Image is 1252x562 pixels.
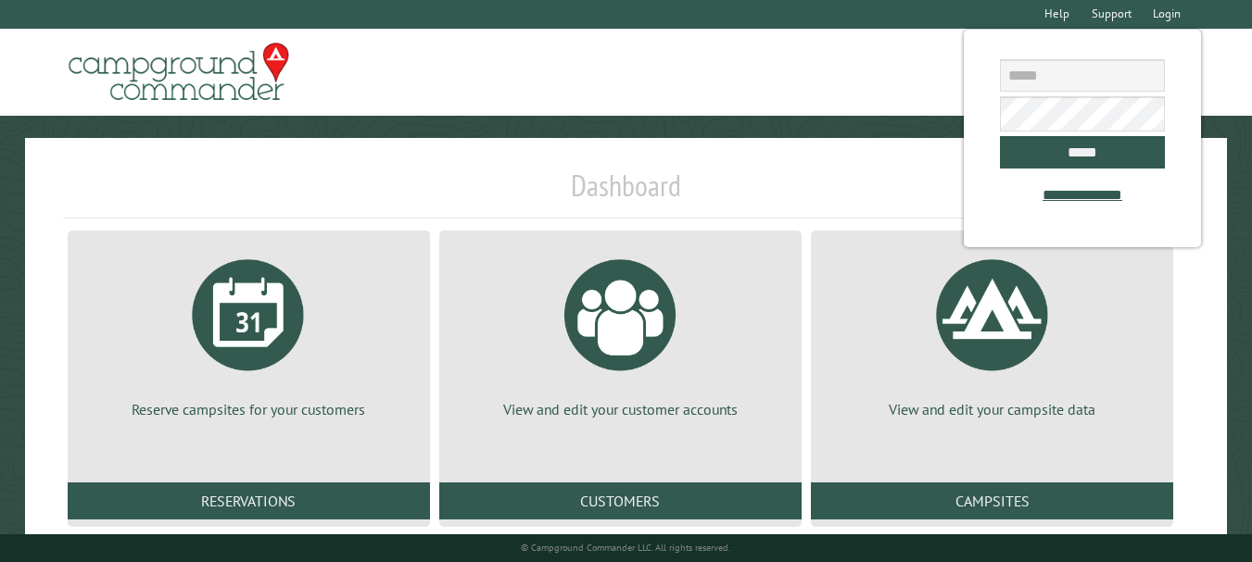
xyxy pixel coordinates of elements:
[462,245,779,419] a: View and edit your customer accounts
[90,245,408,419] a: Reserve campsites for your customers
[439,482,802,519] a: Customers
[90,399,408,419] p: Reserve campsites for your customers
[811,482,1173,519] a: Campsites
[68,482,430,519] a: Reservations
[63,36,295,108] img: Campground Commander
[521,542,730,554] small: © Campground Commander LLC. All rights reserved.
[833,399,1151,419] p: View and edit your campsite data
[462,399,779,419] p: View and edit your customer accounts
[833,245,1151,419] a: View and edit your campsite data
[63,168,1190,219] h1: Dashboard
